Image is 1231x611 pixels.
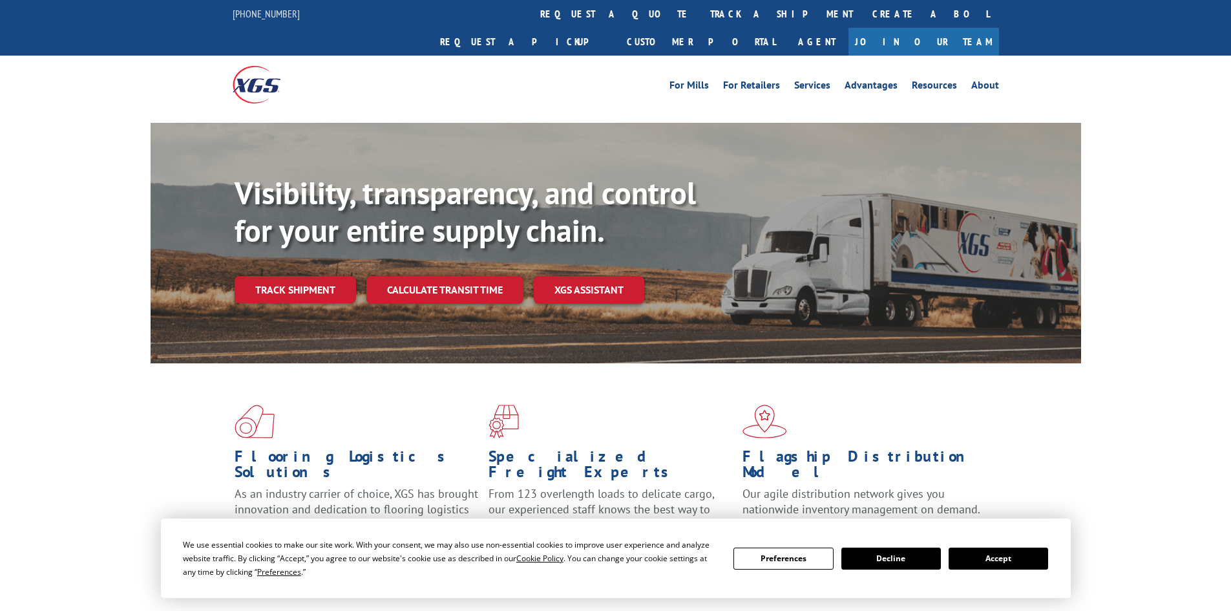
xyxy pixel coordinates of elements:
a: Agent [785,28,848,56]
span: As an industry carrier of choice, XGS has brought innovation and dedication to flooring logistics... [235,486,478,532]
a: [PHONE_NUMBER] [233,7,300,20]
h1: Flagship Distribution Model [742,449,987,486]
span: Cookie Policy [516,553,563,564]
h1: Specialized Freight Experts [489,449,733,486]
p: From 123 overlength loads to delicate cargo, our experienced staff knows the best way to move you... [489,486,733,544]
button: Accept [949,548,1048,570]
a: Services [794,80,830,94]
a: Advantages [845,80,898,94]
div: Cookie Consent Prompt [161,519,1071,598]
img: xgs-icon-total-supply-chain-intelligence-red [235,405,275,438]
div: We use essential cookies to make our site work. With your consent, we may also use non-essential ... [183,538,718,579]
a: Calculate transit time [366,276,523,304]
img: xgs-icon-flagship-distribution-model-red [742,405,787,438]
b: Visibility, transparency, and control for your entire supply chain. [235,173,696,250]
button: Decline [841,548,941,570]
img: xgs-icon-focused-on-flooring-red [489,405,519,438]
a: Track shipment [235,276,356,303]
a: XGS ASSISTANT [534,276,644,304]
a: About [971,80,999,94]
a: Resources [912,80,957,94]
span: Our agile distribution network gives you nationwide inventory management on demand. [742,486,980,517]
span: Preferences [257,566,301,577]
a: Customer Portal [617,28,785,56]
a: For Mills [669,80,709,94]
h1: Flooring Logistics Solutions [235,449,479,486]
a: Request a pickup [430,28,617,56]
a: Join Our Team [848,28,999,56]
a: For Retailers [723,80,780,94]
button: Preferences [733,548,833,570]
